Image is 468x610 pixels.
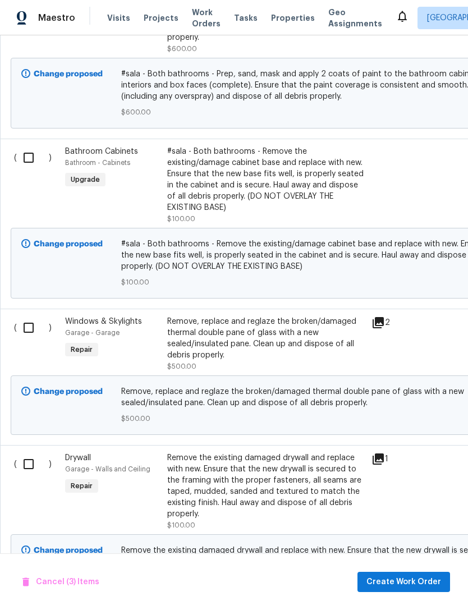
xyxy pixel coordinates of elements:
span: Bathroom Cabinets [65,148,138,155]
span: Visits [107,12,130,24]
span: Maestro [38,12,75,24]
div: Remove, replace and reglaze the broken/damaged thermal double pane of glass with a new sealed/ins... [167,316,365,361]
div: #sala - Both bathrooms - Remove the existing/damage cabinet base and replace with new. Ensure tha... [167,146,365,213]
div: Remove the existing damaged drywall and replace with new. Ensure that the new drywall is secured ... [167,452,365,520]
span: Create Work Order [366,575,441,589]
span: $500.00 [167,363,196,370]
span: Repair [66,480,97,492]
b: Change proposed [34,547,103,554]
span: Bathroom - Cabinets [65,159,130,166]
span: Drywall [65,454,91,462]
span: Projects [144,12,178,24]
span: Repair [66,344,97,355]
span: Tasks [234,14,258,22]
span: Work Orders [192,7,221,29]
span: $100.00 [167,522,195,529]
div: 1 [371,452,416,466]
span: Garage - Walls and Ceiling [65,466,150,473]
b: Change proposed [34,388,103,396]
span: Geo Assignments [328,7,382,29]
span: $600.00 [167,45,197,52]
span: Windows & Skylights [65,318,142,325]
b: Change proposed [34,240,103,248]
span: Upgrade [66,174,104,185]
span: Properties [271,12,315,24]
span: $100.00 [167,215,195,222]
div: ( ) [11,313,62,375]
button: Create Work Order [357,572,450,593]
b: Change proposed [34,70,103,78]
span: Cancel (3) Items [22,575,99,589]
span: Garage - Garage [65,329,120,336]
div: 2 [371,316,416,329]
div: ( ) [11,449,62,534]
div: ( ) [11,143,62,228]
button: Cancel (3) Items [18,572,104,593]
